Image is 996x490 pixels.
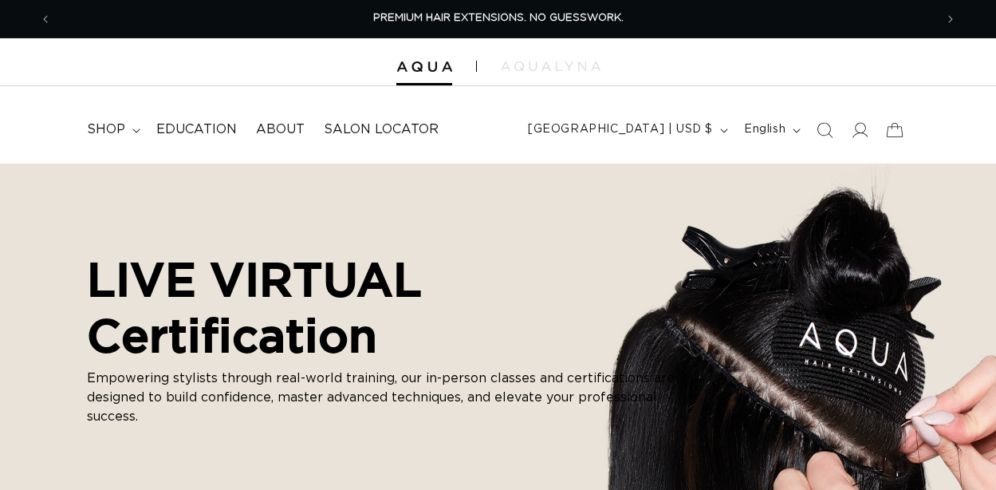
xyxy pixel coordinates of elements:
[518,115,734,145] button: [GEOGRAPHIC_DATA] | USD $
[933,4,968,34] button: Next announcement
[373,13,624,23] span: PREMIUM HAIR EXTENSIONS. NO GUESSWORK.
[147,112,246,148] a: Education
[528,121,713,138] span: [GEOGRAPHIC_DATA] | USD $
[256,121,305,138] span: About
[734,115,807,145] button: English
[87,369,693,427] p: Empowering stylists through real-world training, our in-person classes and certifications are des...
[314,112,448,148] a: Salon Locator
[28,4,63,34] button: Previous announcement
[396,61,452,73] img: Aqua Hair Extensions
[744,121,785,138] span: English
[87,121,125,138] span: shop
[324,121,439,138] span: Salon Locator
[246,112,314,148] a: About
[156,121,237,138] span: Education
[807,113,842,148] summary: Search
[87,251,693,362] h2: LIVE VIRTUAL Certification
[501,61,600,71] img: aqualyna.com
[77,112,147,148] summary: shop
